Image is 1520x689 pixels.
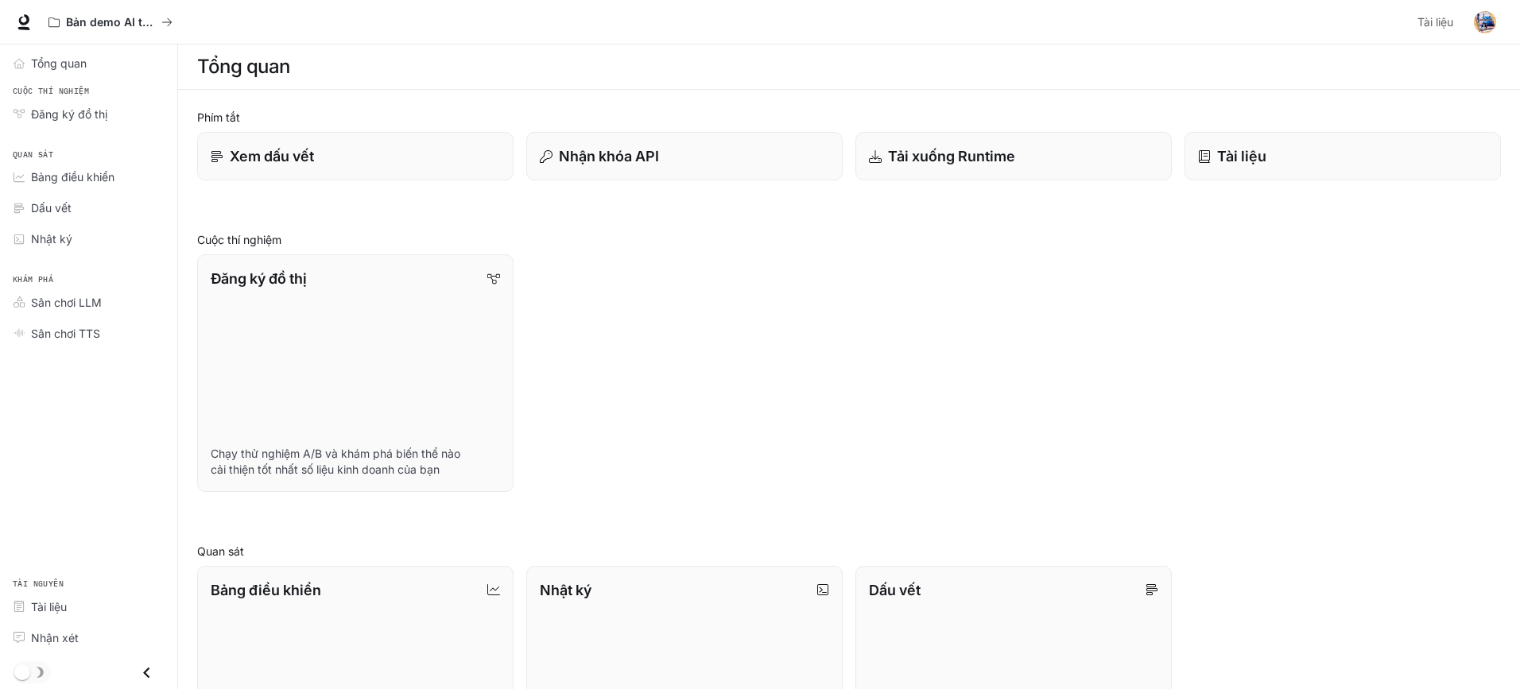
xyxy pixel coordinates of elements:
[6,288,171,316] a: Sân chơi LLM
[31,232,72,246] font: Nhật ký
[13,149,53,160] font: Quan sát
[855,132,1172,180] a: Tải xuống Runtime
[1469,6,1501,38] button: Hình đại diện người dùng
[526,132,843,180] button: Nhận khóa API
[129,656,165,689] button: Đóng ngăn kéo
[540,582,591,598] font: Nhật ký
[31,631,79,644] font: Nhận xét
[197,233,281,246] font: Cuộc thí nghiệm
[6,194,171,222] a: Dấu vết
[869,582,921,598] font: Dấu vết
[211,582,321,598] font: Bảng điều khiển
[197,254,514,492] a: Đăng ký đồ thịChạy thử nghiệm A/B và khám phá biến thể nào cải thiện tốt nhất số liệu kinh doanh ...
[31,600,67,614] font: Tài liệu
[6,593,171,621] a: Tài liệu
[559,148,659,165] font: Nhận khóa API
[211,270,307,287] font: Đăng ký đồ thị
[6,49,171,77] a: Tổng quan
[1411,6,1463,38] a: Tài liệu
[31,327,100,340] font: Sân chơi TTS
[31,170,114,184] font: Bảng điều khiển
[197,55,290,78] font: Tổng quan
[197,544,244,558] font: Quan sát
[197,132,514,180] a: Xem dấu vết
[31,56,87,70] font: Tổng quan
[66,15,241,29] font: Bản demo AI trong thế giới thực
[13,579,64,589] font: Tài nguyên
[230,148,314,165] font: Xem dấu vết
[6,163,171,191] a: Bảng điều khiển
[1417,15,1453,29] font: Tài liệu
[31,107,107,121] font: Đăng ký đồ thị
[211,447,460,476] font: Chạy thử nghiệm A/B và khám phá biến thể nào cải thiện tốt nhất số liệu kinh doanh của bạn
[41,6,180,38] button: Tất cả không gian làm việc
[13,86,89,96] font: Cuộc thí nghiệm
[6,624,171,652] a: Nhận xét
[6,100,171,128] a: Đăng ký đồ thị
[6,319,171,347] a: Sân chơi TTS
[888,148,1015,165] font: Tải xuống Runtime
[197,110,240,124] font: Phím tắt
[1217,148,1266,165] font: Tài liệu
[31,296,102,309] font: Sân chơi LLM
[31,201,72,215] font: Dấu vết
[14,663,30,680] span: Chuyển đổi chế độ tối
[6,225,171,253] a: Nhật ký
[1474,11,1496,33] img: Hình đại diện người dùng
[13,274,53,285] font: Khám phá
[1185,132,1501,180] a: Tài liệu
